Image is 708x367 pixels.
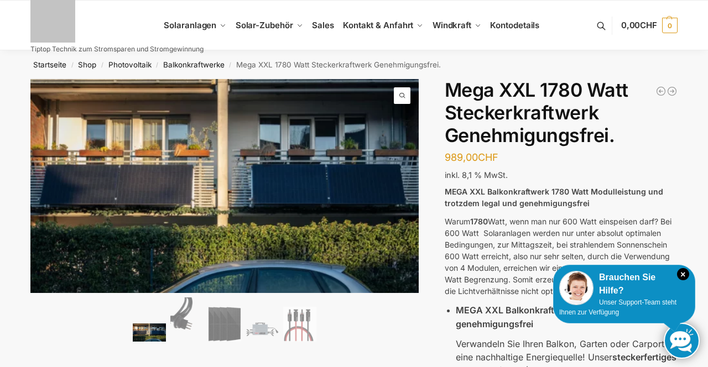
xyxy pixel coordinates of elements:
[621,20,657,30] span: 0,00
[96,61,108,70] span: /
[66,61,78,70] span: /
[433,20,471,30] span: Windkraft
[312,20,334,30] span: Sales
[559,271,689,297] div: Brauchen Sie Hilfe?
[208,307,241,342] img: Mega XXL 1780 Watt Steckerkraftwerk Genehmigungsfrei. – Bild 3
[445,151,498,163] bdi: 989,00
[445,79,678,146] h1: Mega XXL 1780 Watt Steckerkraftwerk Genehmigungsfrei.
[308,1,339,50] a: Sales
[662,18,678,33] span: 0
[559,271,594,305] img: Customer service
[667,86,678,97] a: Steckerkraftwerk 890 Watt mit verstellbaren Balkonhalterungen inkl. Lieferung
[428,1,486,50] a: Windkraft
[170,297,204,342] img: Anschlusskabel-3meter_schweizer-stecker
[33,60,66,69] a: Startseite
[486,1,544,50] a: Kontodetails
[343,20,413,30] span: Kontakt & Anfahrt
[445,187,663,208] strong: MEGA XXL Balkonkraftwerk 1780 Watt Modulleistung und trotzdem legal und genehmigungsfrei
[621,9,678,42] a: 0,00CHF 0
[478,151,498,163] span: CHF
[78,60,96,69] a: Shop
[225,61,236,70] span: /
[339,1,428,50] a: Kontakt & Anfahrt
[108,60,152,69] a: Photovoltaik
[445,216,678,297] p: Warum Watt, wenn man nur 600 Watt einspeisen darf? Bei 600 Watt Solaranlagen werden nur unter abs...
[236,20,293,30] span: Solar-Zubehör
[456,305,652,329] strong: MEGA XXL Balkonkraftwerk – Watt, legal & genehmigungsfrei
[163,60,225,69] a: Balkonkraftwerke
[445,170,508,180] span: inkl. 8,1 % MwSt.
[490,20,539,30] span: Kontodetails
[11,50,697,79] nav: Breadcrumb
[283,307,316,342] img: Kabel, Stecker und Zubehör für Solaranlagen
[133,323,166,342] img: 2 Balkonkraftwerke
[152,61,163,70] span: /
[640,20,657,30] span: CHF
[231,1,308,50] a: Solar-Zubehör
[30,46,204,53] p: Tiptop Technik zum Stromsparen und Stromgewinnung
[655,86,667,97] a: 7,2 KW Dachanlage zur Selbstmontage
[559,298,676,316] span: Unser Support-Team steht Ihnen zur Verfügung
[470,217,488,226] strong: 1780
[677,268,689,280] i: Schließen
[30,79,419,293] img: Mega XXL 1780 Watt Steckerkraftwerk Genehmigungsfrei. 1
[246,317,279,342] img: Nep BDM 2000 gedrosselt auf 600 Watt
